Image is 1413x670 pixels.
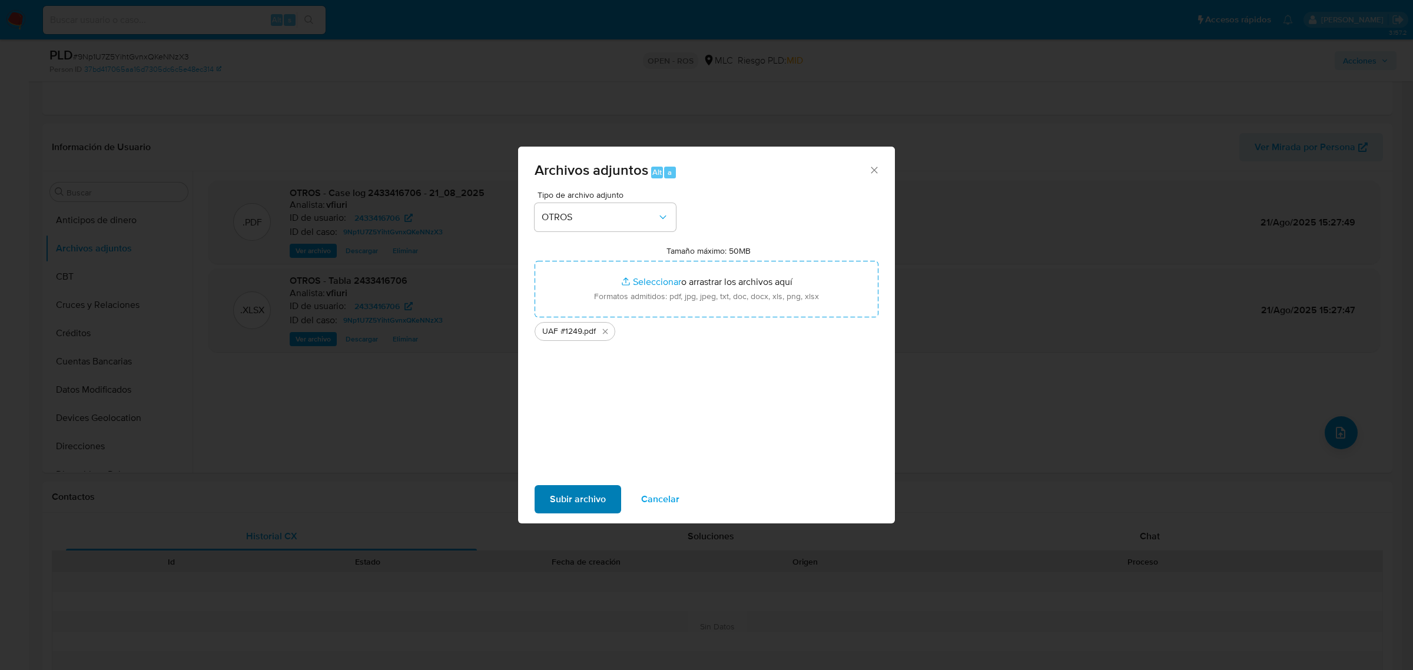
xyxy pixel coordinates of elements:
span: UAF #1249 [542,326,582,337]
span: OTROS [542,211,657,223]
span: Subir archivo [550,486,606,512]
label: Tamaño máximo: 50MB [666,246,751,256]
span: Alt [652,167,662,178]
span: .pdf [582,326,596,337]
span: Cancelar [641,486,679,512]
span: a [668,167,672,178]
button: Subir archivo [535,485,621,513]
span: Archivos adjuntos [535,160,648,180]
button: Cerrar [868,164,879,175]
button: Cancelar [626,485,695,513]
span: Tipo de archivo adjunto [538,191,679,199]
button: Eliminar UAF #1249.pdf [598,324,612,339]
ul: Archivos seleccionados [535,317,878,341]
button: OTROS [535,203,676,231]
